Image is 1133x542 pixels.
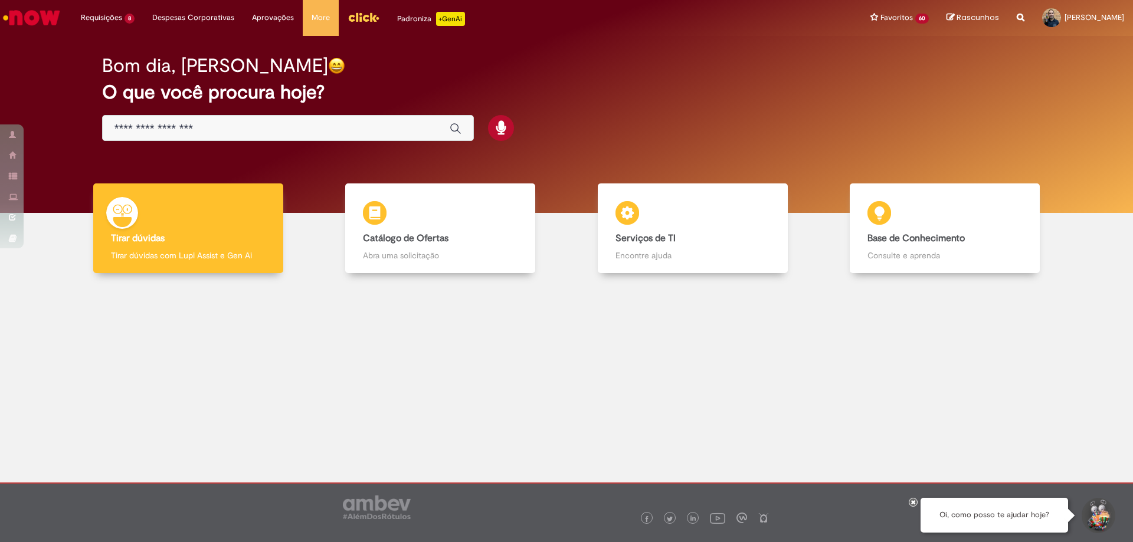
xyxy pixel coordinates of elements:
p: Tirar dúvidas com Lupi Assist e Gen Ai [111,249,266,261]
a: Catálogo de Ofertas Abra uma solicitação [315,183,567,274]
p: Encontre ajuda [615,249,770,261]
a: Tirar dúvidas Tirar dúvidas com Lupi Assist e Gen Ai [62,183,315,274]
b: Catálogo de Ofertas [363,232,448,244]
a: Rascunhos [947,12,999,24]
b: Serviços de TI [615,232,676,244]
img: logo_footer_ambev_rotulo_gray.png [343,495,411,519]
img: logo_footer_naosei.png [758,513,769,523]
img: happy-face.png [328,57,345,74]
span: Despesas Corporativas [152,12,234,24]
img: logo_footer_facebook.png [644,516,650,522]
h2: O que você procura hoje? [102,82,1032,103]
div: Padroniza [397,12,465,26]
a: Serviços de TI Encontre ajuda [566,183,819,274]
span: [PERSON_NAME] [1065,12,1124,22]
span: Favoritos [880,12,913,24]
img: click_logo_yellow_360x200.png [348,8,379,26]
img: logo_footer_youtube.png [710,510,725,525]
p: Consulte e aprenda [867,249,1022,261]
div: Oi, como posso te ajudar hoje? [921,498,1068,533]
span: 8 [125,14,135,24]
b: Tirar dúvidas [111,232,165,244]
span: 60 [915,14,929,24]
p: +GenAi [436,12,465,26]
img: logo_footer_linkedin.png [690,515,696,523]
span: Rascunhos [957,12,999,23]
img: ServiceNow [1,6,62,29]
span: More [312,12,330,24]
button: Iniciar Conversa de Suporte [1080,498,1115,533]
a: Base de Conhecimento Consulte e aprenda [819,183,1072,274]
b: Base de Conhecimento [867,232,965,244]
h2: Bom dia, [PERSON_NAME] [102,55,328,76]
span: Requisições [81,12,122,24]
img: logo_footer_twitter.png [667,516,673,522]
span: Aprovações [252,12,294,24]
img: logo_footer_workplace.png [736,513,747,523]
p: Abra uma solicitação [363,249,518,261]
